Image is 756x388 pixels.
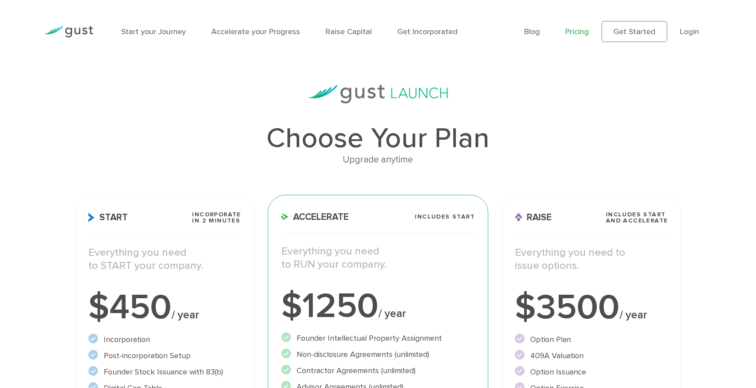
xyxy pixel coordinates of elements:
[281,349,475,360] li: Non-disclosure Agreements (unlimited)
[44,26,93,38] img: Gust Logo
[619,308,647,321] span: / year
[515,246,668,272] p: Everything you need to issue options.
[397,27,458,36] a: Get Incorporated
[75,152,682,167] div: Upgrade anytime
[515,366,668,378] li: Option Issuance
[281,365,475,377] li: Contractor Agreements (unlimited)
[88,350,241,362] li: Post-incorporation Setup
[281,289,475,324] div: $1250
[602,21,667,42] a: Get Started
[75,124,682,152] h1: Choose Your Plan
[88,334,241,346] li: Incorporation
[281,332,475,344] li: Founder Intellectual Property Assignment
[680,27,699,36] a: Login
[515,350,668,362] li: 409A Valuation
[308,85,448,103] img: gust-launch-logos.svg
[281,245,475,271] p: Everything you need to RUN your company.
[415,214,475,220] span: Includes START
[325,27,372,36] a: Raise Capital
[171,308,199,321] span: / year
[211,27,300,36] a: Accelerate your Progress
[121,27,186,36] a: Start your Journey
[524,27,540,36] a: Blog
[281,213,289,220] img: Accelerate Icon
[565,27,589,36] a: Pricing
[378,307,406,320] span: / year
[192,212,241,224] span: Incorporate in 2 Minutes
[515,334,668,346] li: Option Plan
[88,213,95,222] img: Start Icon X2
[606,212,668,224] span: Includes START and ACCELERATE
[88,246,241,272] p: Everything you need to START your company.
[515,290,668,325] div: $3500
[88,213,128,222] span: Start
[88,290,241,325] div: $450
[88,366,241,378] li: Founder Stock Issuance with 83(b)
[515,213,522,222] img: Raise Icon
[515,213,552,222] span: Raise
[281,212,349,222] span: Accelerate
